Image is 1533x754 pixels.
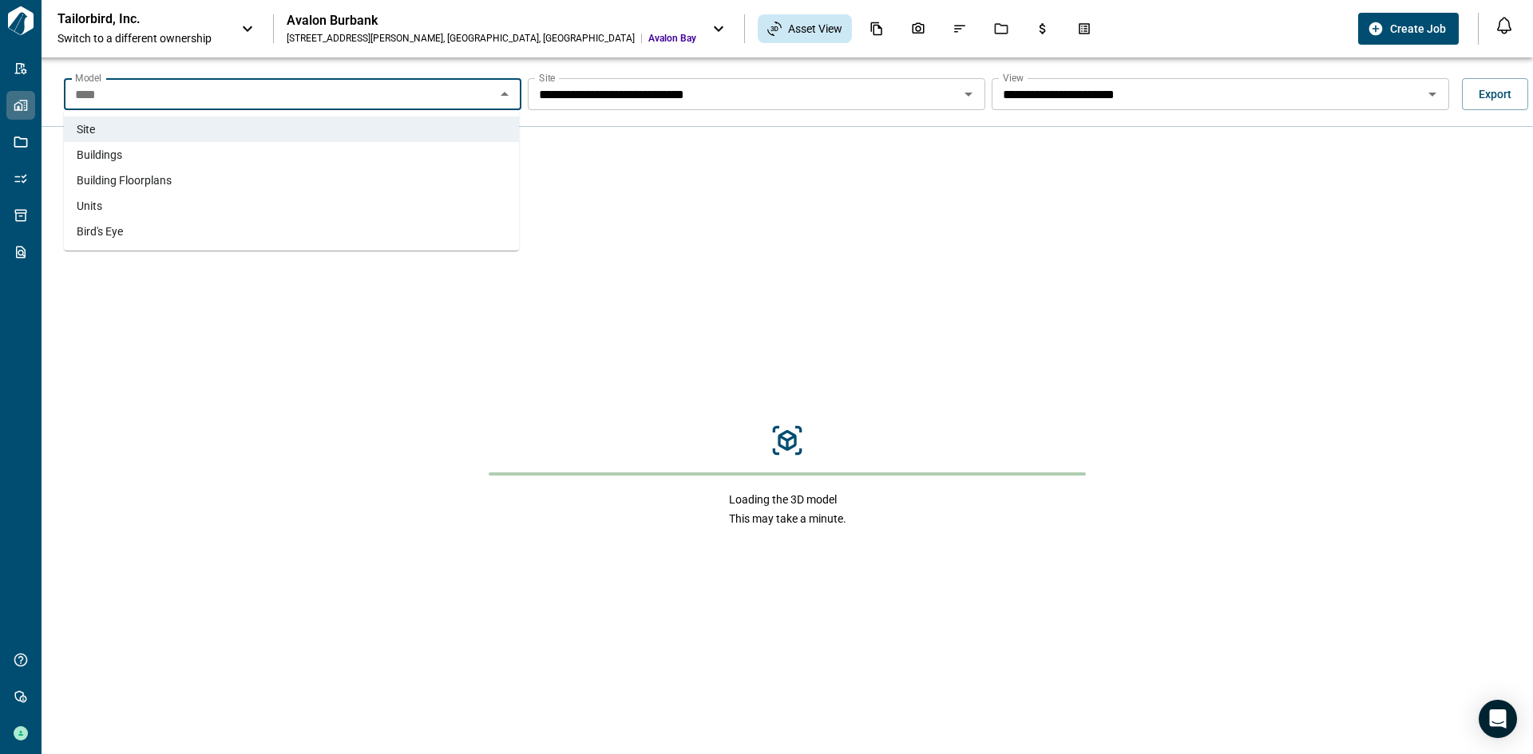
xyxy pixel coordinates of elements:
[1491,13,1517,38] button: Open notification feed
[493,83,516,105] button: Close
[77,223,123,239] span: Bird's Eye
[75,71,101,85] label: Model
[57,30,225,46] span: Switch to a different ownership
[1421,83,1444,105] button: Open
[943,15,976,42] div: Issues & Info
[729,511,846,527] span: This may take a minute.
[77,147,122,163] span: Buildings
[1026,15,1060,42] div: Budgets
[57,11,201,27] p: Tailorbird, Inc.
[648,32,696,45] span: Avalon Bay
[1390,21,1446,37] span: Create Job
[758,14,852,43] div: Asset View
[788,21,842,37] span: Asset View
[860,15,893,42] div: Documents
[1462,78,1528,110] button: Export
[287,13,696,29] div: Avalon Burbank
[1479,700,1517,738] div: Open Intercom Messenger
[957,83,980,105] button: Open
[77,172,172,188] span: Building Floorplans
[77,198,102,214] span: Units
[901,15,935,42] div: Photos
[1358,13,1459,45] button: Create Job
[77,121,95,137] span: Site
[984,15,1018,42] div: Jobs
[539,71,555,85] label: Site
[1003,71,1024,85] label: View
[1479,86,1511,102] span: Export
[729,491,846,507] span: Loading the 3D model
[1068,15,1101,42] div: Takeoff Center
[287,32,635,45] div: [STREET_ADDRESS][PERSON_NAME] , [GEOGRAPHIC_DATA] , [GEOGRAPHIC_DATA]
